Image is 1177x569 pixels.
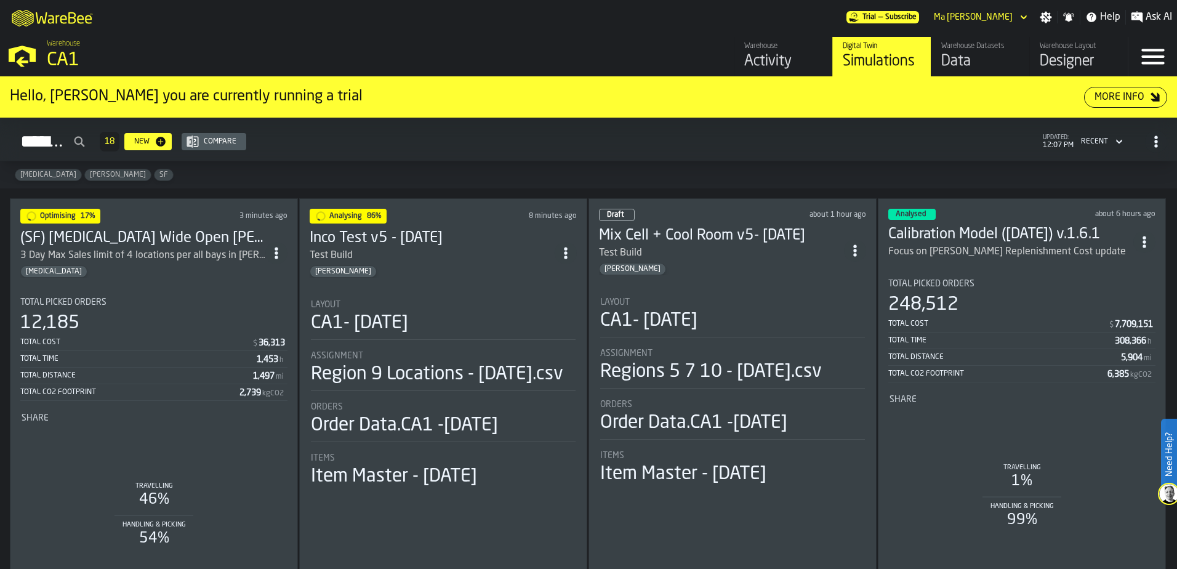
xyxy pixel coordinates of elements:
[311,351,576,361] div: Title
[311,453,335,463] span: Items
[1043,134,1074,141] span: updated:
[600,297,865,307] div: Title
[20,228,265,248] div: (SF) Enteral Wide Open EA-EC
[1107,369,1129,379] div: Stat Value
[846,11,919,23] div: Menu Subscription
[1109,321,1114,329] span: $
[600,349,653,358] span: Assignment
[40,212,76,220] span: Optimising
[1003,464,1041,472] div: Travelling
[1100,10,1120,25] span: Help
[311,402,576,412] div: Title
[124,133,172,150] button: button-New
[896,211,926,218] span: Analysed
[600,400,865,410] div: Title
[600,451,865,485] div: stat-Items
[311,466,477,488] div: Item Master - [DATE]
[20,248,265,263] div: 3 Day Max Sales limit of 4 locations per all bays in [PERSON_NAME]
[276,373,284,381] span: mi
[311,351,576,391] div: stat-Assignment
[934,12,1013,22] div: DropdownMenuValue-Ma Arzelle Nocete
[310,288,577,490] section: card-SimulationDashboardCard-analysing
[941,42,1019,50] div: Warehouse Datasets
[941,52,1019,71] div: Data
[1128,37,1177,76] label: button-toggle-Menu
[20,371,253,380] div: Total Distance
[600,400,632,410] span: Orders
[20,248,265,263] div: 3 Day Max Sales limit of 4 locations per all bays in EA-EC
[843,42,921,50] div: Digital Twin
[253,371,275,381] div: Stat Value
[259,338,285,348] div: Stat Value
[311,351,363,361] span: Assignment
[888,225,1133,244] h3: Calibration Model ([DATE]) v.1.6.1
[1115,320,1153,329] div: Stat Value
[600,349,865,358] div: Title
[129,137,155,146] div: New
[1147,337,1152,346] span: h
[600,400,865,440] div: stat-Orders
[888,244,1126,259] div: Focus on [PERSON_NAME] Replenishment Cost update
[15,171,81,179] span: Enteral
[890,395,1154,405] div: Title
[1146,10,1172,25] span: Ask AI
[1047,210,1156,219] div: Updated: 10/1/2025, 5:59:12 AM Created: 9/30/2025, 10:12:45 AM
[20,209,100,224] div: status-1 2
[311,453,576,463] div: Title
[1076,134,1125,149] div: DropdownMenuValue-4
[599,226,844,246] h3: Mix Cell + Cool Room v5- [DATE]
[888,336,1115,345] div: Total Time
[311,312,408,334] div: CA1- [DATE]
[310,248,555,263] div: Test Build
[105,137,114,146] span: 18
[990,502,1054,510] div: Handling & Picking
[311,300,576,310] div: Title
[1126,10,1177,25] label: button-toggle-Ask AI
[1130,371,1152,379] span: kgCO2
[599,246,844,260] div: Test Build
[862,13,876,22] span: Trial
[22,413,286,423] div: Title
[20,297,287,401] div: stat-Total Picked Orders
[1043,141,1074,150] span: 12:07 PM
[483,212,577,220] div: Updated: 10/1/2025, 11:59:00 AM Created: 10/1/2025, 11:13:41 AM
[600,451,624,461] span: Items
[1121,353,1143,363] div: Stat Value
[1084,87,1167,108] button: button-More Info
[367,212,382,220] span: 86%
[123,521,186,529] div: Handling & Picking
[846,11,919,23] a: link-to-/wh/i/76e2a128-1b54-4d66-80d4-05ae4c277723/pricing/
[311,414,498,437] div: Order Data.CA1 -[DATE]
[600,451,865,461] div: Title
[20,297,287,307] div: Title
[1003,472,1041,491] div: 1%
[744,42,822,50] div: Warehouse
[888,279,1155,289] div: Title
[155,171,173,179] span: SF
[599,246,642,260] div: Test Build
[123,529,186,549] div: 54%
[600,463,766,485] div: Item Master - [DATE]
[1058,11,1080,23] label: button-toggle-Notifications
[199,137,241,146] div: Compare
[888,369,1107,378] div: Total CO2 Footprint
[20,312,79,334] div: 12,185
[310,228,555,248] div: Inco Test v5 - 10.01.25
[253,339,257,348] span: $
[931,37,1029,76] a: link-to-/wh/i/76e2a128-1b54-4d66-80d4-05ae4c277723/data
[262,389,284,398] span: kgCO2
[929,10,1030,25] div: DropdownMenuValue-Ma Arzelle Nocete
[311,402,343,412] span: Orders
[1144,354,1152,363] span: mi
[607,211,624,219] span: Draft
[22,413,49,423] span: Share
[310,248,353,263] div: Test Build
[311,300,576,340] div: stat-Layout
[888,209,936,220] div: status-3 2
[878,13,883,22] span: —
